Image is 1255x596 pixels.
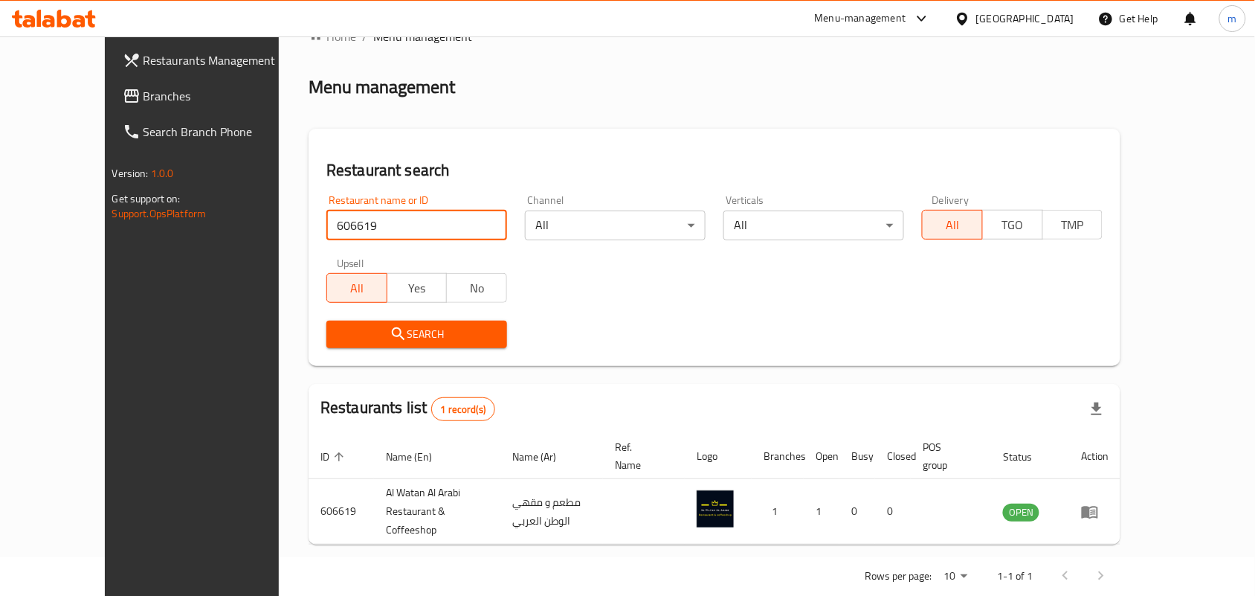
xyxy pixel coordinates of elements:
td: مطعم و مقهي الوطن العربي [500,479,603,545]
button: All [326,273,387,303]
h2: Menu management [309,75,455,99]
a: Support.OpsPlatform [112,204,207,223]
th: Open [804,434,839,479]
li: / [362,28,367,45]
span: TMP [1049,214,1097,236]
span: Search Branch Phone [143,123,303,141]
span: Get support on: [112,189,181,208]
span: Restaurants Management [143,51,303,69]
span: Ref. Name [615,438,667,474]
button: No [446,273,507,303]
div: Menu-management [815,10,906,28]
td: 0 [875,479,911,545]
div: Export file [1079,391,1114,427]
div: Total records count [431,397,496,421]
span: Yes [393,278,442,299]
span: Name (Ar) [512,448,575,466]
th: Branches [752,434,804,479]
button: Yes [387,273,448,303]
p: 1-1 of 1 [997,567,1033,586]
span: Status [1003,448,1051,466]
span: All [333,278,381,299]
a: Branches [111,78,314,114]
div: All [525,211,706,240]
span: Branches [143,87,303,105]
div: All [723,211,904,240]
span: POS group [923,438,973,474]
td: Al Watan Al Arabi Restaurant & Coffeeshop [374,479,500,545]
table: enhanced table [309,434,1120,545]
div: [GEOGRAPHIC_DATA] [976,10,1074,27]
label: Delivery [932,195,970,205]
th: Busy [839,434,875,479]
span: Version: [112,164,149,183]
a: Search Branch Phone [111,114,314,150]
button: TMP [1042,210,1103,240]
label: Upsell [337,258,364,269]
div: Menu [1081,503,1109,521]
span: Name (En) [386,448,451,466]
button: TGO [982,210,1043,240]
span: Search [338,325,495,344]
span: TGO [989,214,1037,236]
a: Restaurants Management [111,42,314,78]
a: Home [309,28,356,45]
th: Logo [685,434,752,479]
th: Action [1069,434,1120,479]
h2: Restaurants list [320,397,495,421]
button: Search [326,321,507,348]
input: Search for restaurant name or ID.. [326,211,507,240]
img: Al Watan Al Arabi Restaurant & Coffeeshop [697,490,734,528]
span: ID [320,448,349,466]
div: OPEN [1003,504,1039,522]
th: Closed [875,434,911,479]
div: Rows per page: [938,565,973,588]
td: 0 [839,479,875,545]
span: Menu management [373,28,472,45]
p: Rows per page: [865,567,932,586]
button: All [922,210,983,240]
td: 606619 [309,479,374,545]
span: 1 record(s) [432,403,495,417]
span: OPEN [1003,504,1039,521]
span: m [1228,10,1237,27]
td: 1 [804,479,839,545]
span: No [453,278,501,299]
span: 1.0.0 [151,164,174,183]
span: All [929,214,977,236]
td: 1 [752,479,804,545]
h2: Restaurant search [326,159,1103,182]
